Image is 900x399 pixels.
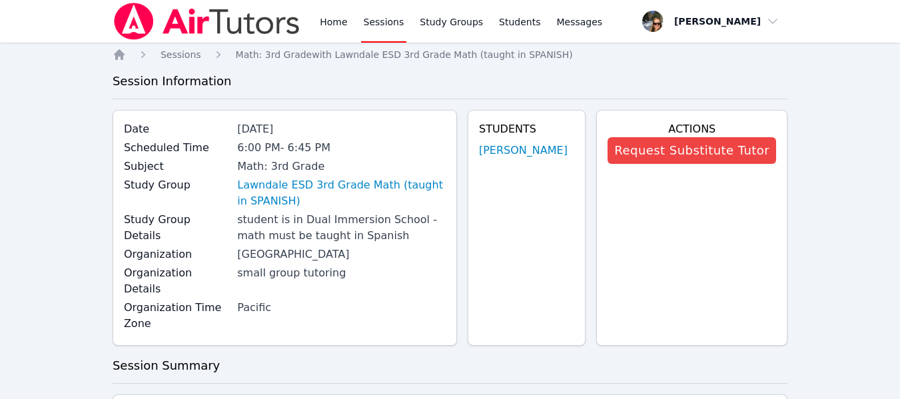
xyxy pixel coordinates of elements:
label: Study Group [124,177,229,193]
label: Scheduled Time [124,140,229,156]
a: [PERSON_NAME] [479,143,568,159]
span: Sessions [161,49,201,60]
div: student is in Dual Immersion School - math must be taught in Spanish [237,212,446,244]
button: Request Substitute Tutor [608,137,776,164]
label: Study Group Details [124,212,229,244]
img: Air Tutors [113,3,301,40]
h4: Students [479,121,574,137]
div: [GEOGRAPHIC_DATA] [237,246,446,262]
label: Date [124,121,229,137]
label: Organization Details [124,265,229,297]
div: Pacific [237,300,446,316]
label: Organization [124,246,229,262]
div: 6:00 PM - 6:45 PM [237,140,446,156]
h3: Session Summary [113,356,787,375]
label: Subject [124,159,229,175]
a: Sessions [161,48,201,61]
span: Math: 3rd Grade with Lawndale ESD 3rd Grade Math (taught in SPANISH) [236,49,573,60]
div: [DATE] [237,121,446,137]
h3: Session Information [113,72,787,91]
label: Organization Time Zone [124,300,229,332]
span: Messages [557,15,603,29]
div: Math: 3rd Grade [237,159,446,175]
nav: Breadcrumb [113,48,787,61]
a: Lawndale ESD 3rd Grade Math (taught in SPANISH) [237,177,446,209]
a: Math: 3rd Gradewith Lawndale ESD 3rd Grade Math (taught in SPANISH) [236,48,573,61]
div: small group tutoring [237,265,446,281]
h4: Actions [608,121,776,137]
